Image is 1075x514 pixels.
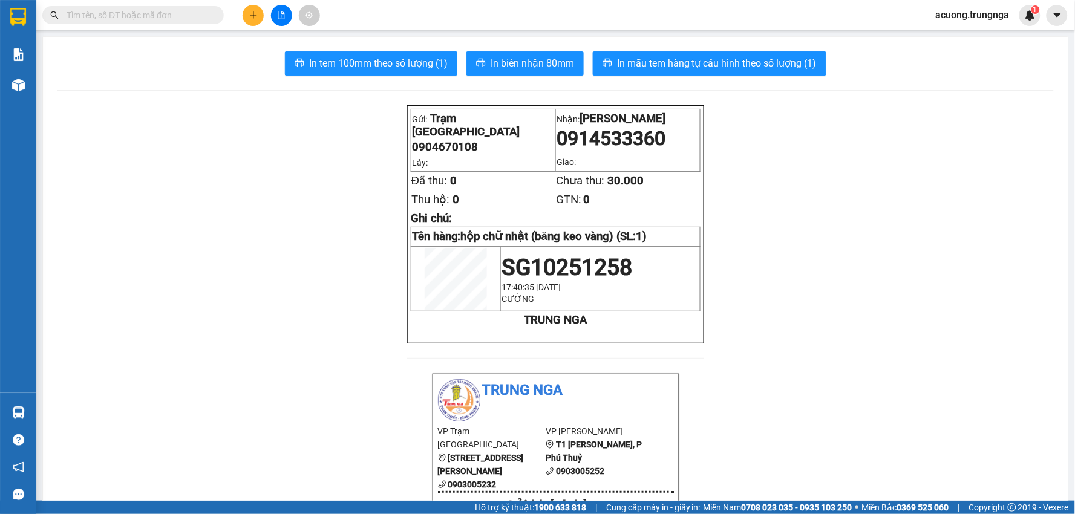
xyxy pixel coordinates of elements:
[10,8,26,26] img: logo-vxr
[546,440,642,463] b: T1 [PERSON_NAME], P Phú Thuỷ
[897,503,949,512] strong: 0369 525 060
[636,230,647,243] span: 1)
[742,503,852,512] strong: 0708 023 035 - 0935 103 250
[461,230,647,243] span: hộp chữ nhật (băng keo vàng) (SL:
[412,112,520,138] span: Trạm [GEOGRAPHIC_DATA]
[412,140,479,154] span: 0904670108
[12,48,25,61] img: solution-icon
[607,174,644,187] span: 30.000
[1025,10,1036,21] img: icon-new-feature
[926,7,1019,22] span: acuong.trungnga
[67,8,209,22] input: Tìm tên, số ĐT hoặc mã đơn
[412,230,647,243] strong: Tên hàng:
[958,501,960,514] span: |
[546,440,554,449] span: environment
[83,67,157,103] b: T1 [PERSON_NAME], P Phú Thuỷ
[12,406,25,419] img: warehouse-icon
[243,5,264,26] button: plus
[438,453,524,476] b: [STREET_ADDRESS][PERSON_NAME]
[1047,5,1068,26] button: caret-down
[557,112,699,125] p: Nhận:
[438,379,480,421] img: logo.jpg
[476,58,486,70] span: printer
[491,56,574,71] span: In biên nhận 80mm
[305,11,313,19] span: aim
[6,6,175,29] li: Trung Nga
[502,294,534,304] span: CƯỜNG
[466,51,584,76] button: printerIn biên nhận 80mm
[271,5,292,26] button: file-add
[502,254,632,281] span: SG10251258
[277,11,286,19] span: file-add
[12,79,25,91] img: warehouse-icon
[557,157,576,167] span: Giao:
[50,11,59,19] span: search
[299,5,320,26] button: aim
[556,466,604,476] b: 0903005252
[704,501,852,514] span: Miền Nam
[593,51,826,76] button: printerIn mẫu tem hàng tự cấu hình theo số lượng (1)
[438,425,546,451] li: VP Trạm [GEOGRAPHIC_DATA]
[448,480,497,489] b: 0903005232
[556,174,604,187] span: Chưa thu:
[1031,5,1040,14] sup: 1
[411,174,447,187] span: Đã thu:
[295,58,304,70] span: printer
[546,467,554,475] span: phone
[438,454,446,462] span: environment
[438,379,674,402] li: Trung Nga
[546,425,654,438] li: VP [PERSON_NAME]
[583,193,590,206] span: 0
[309,56,448,71] span: In tem 100mm theo số lượng (1)
[285,51,457,76] button: printerIn tem 100mm theo số lượng (1)
[617,56,817,71] span: In mẫu tem hàng tự cấu hình theo số lượng (1)
[411,212,452,225] span: Ghi chú:
[595,501,597,514] span: |
[556,193,581,206] span: GTN:
[438,480,446,489] span: phone
[580,112,665,125] span: [PERSON_NAME]
[606,501,701,514] span: Cung cấp máy in - giấy in:
[603,58,612,70] span: printer
[412,112,555,138] p: Gửi:
[855,505,859,510] span: ⚪️
[6,6,48,48] img: logo.jpg
[524,313,587,327] strong: TRUNG NGA
[557,127,665,150] span: 0914533360
[13,434,24,446] span: question-circle
[13,489,24,500] span: message
[83,67,92,76] span: environment
[1008,503,1016,512] span: copyright
[862,501,949,514] span: Miền Bắc
[1033,5,1037,14] span: 1
[13,461,24,473] span: notification
[450,174,457,187] span: 0
[411,193,449,206] span: Thu hộ:
[412,158,428,168] span: Lấy:
[249,11,258,19] span: plus
[83,51,161,65] li: VP [PERSON_NAME]
[502,282,561,292] span: 17:40:35 [DATE]
[534,503,586,512] strong: 1900 633 818
[453,193,459,206] span: 0
[6,51,83,91] li: VP Trạm [GEOGRAPHIC_DATA]
[475,501,586,514] span: Hỗ trợ kỹ thuật:
[1052,10,1063,21] span: caret-down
